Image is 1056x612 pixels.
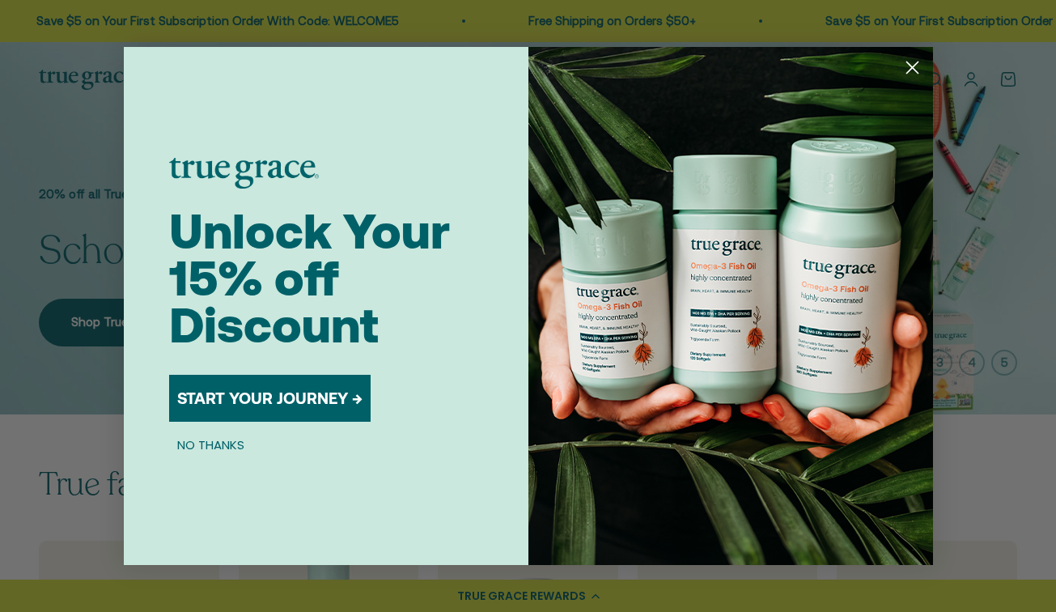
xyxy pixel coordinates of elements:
img: logo placeholder [169,158,319,189]
button: Close dialog [898,53,927,82]
span: Unlock Your 15% off Discount [169,203,450,353]
button: START YOUR JOURNEY → [169,375,371,422]
button: NO THANKS [169,435,252,454]
img: 098727d5-50f8-4f9b-9554-844bb8da1403.jpeg [528,47,933,565]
